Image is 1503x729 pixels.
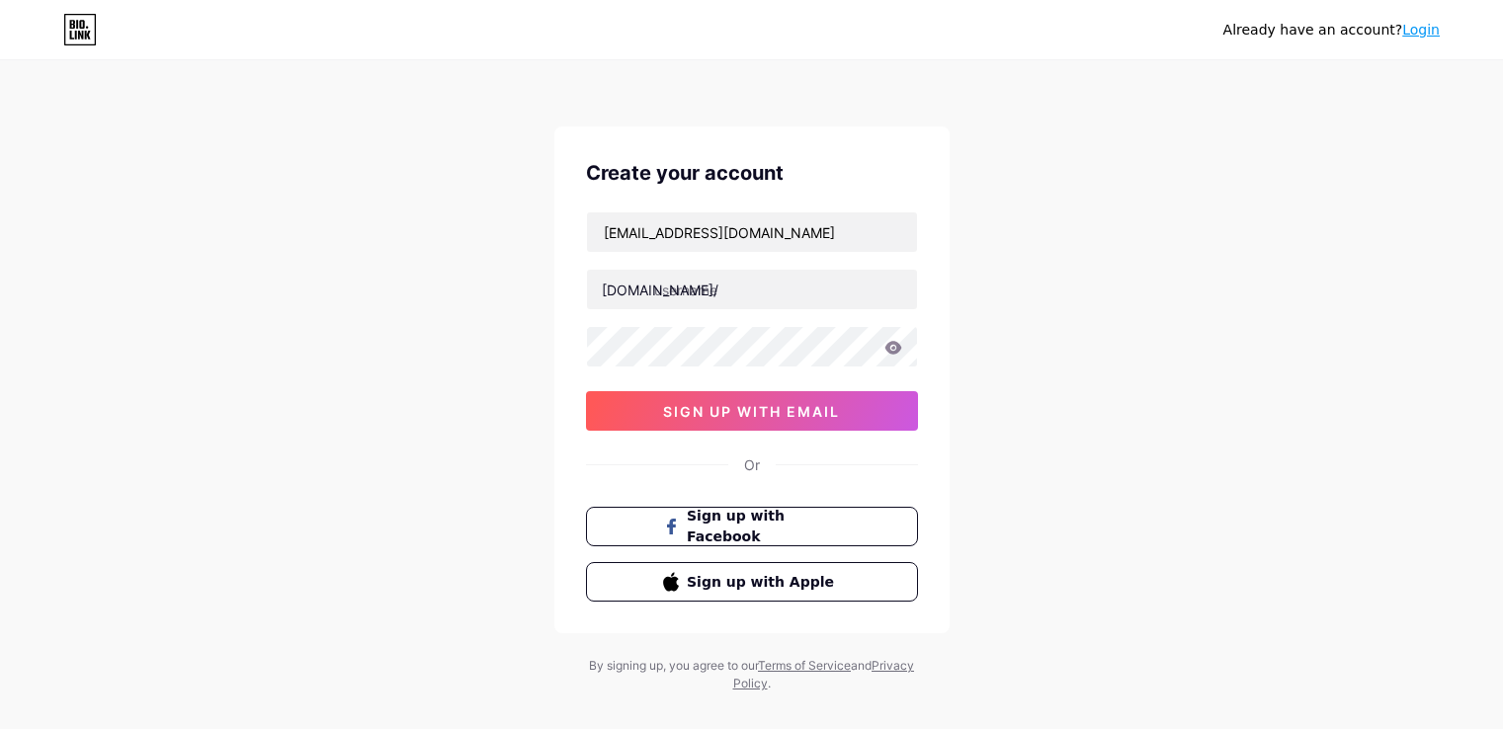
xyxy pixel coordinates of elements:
[1402,22,1440,38] a: Login
[587,270,917,309] input: username
[663,403,840,420] span: sign up with email
[1223,20,1440,40] div: Already have an account?
[586,562,918,602] button: Sign up with Apple
[687,572,840,593] span: Sign up with Apple
[744,454,760,475] div: Or
[586,158,918,188] div: Create your account
[586,391,918,431] button: sign up with email
[758,658,851,673] a: Terms of Service
[687,506,840,547] span: Sign up with Facebook
[587,212,917,252] input: Email
[586,507,918,546] button: Sign up with Facebook
[602,280,718,300] div: [DOMAIN_NAME]/
[584,657,920,692] div: By signing up, you agree to our and .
